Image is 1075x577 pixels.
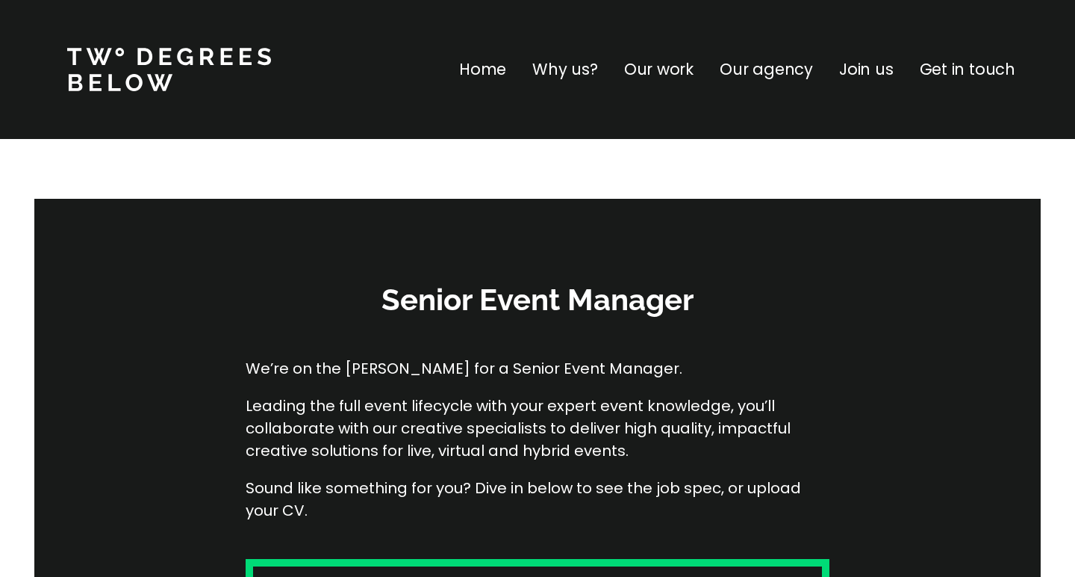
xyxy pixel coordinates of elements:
p: Sound like something for you? Dive in below to see the job spec, or upload your CV. [246,477,829,522]
p: We’re on the [PERSON_NAME] for a Senior Event Manager. [246,357,829,380]
h3: Senior Event Manager [314,280,761,320]
a: Our agency [720,58,813,81]
a: Get in touch [920,58,1015,81]
a: Why us? [532,58,598,81]
p: Leading the full event lifecycle with your expert event knowledge, you’ll collaborate with our cr... [246,395,829,462]
a: Our work [624,58,694,81]
a: Home [459,58,506,81]
a: Join us [839,58,894,81]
